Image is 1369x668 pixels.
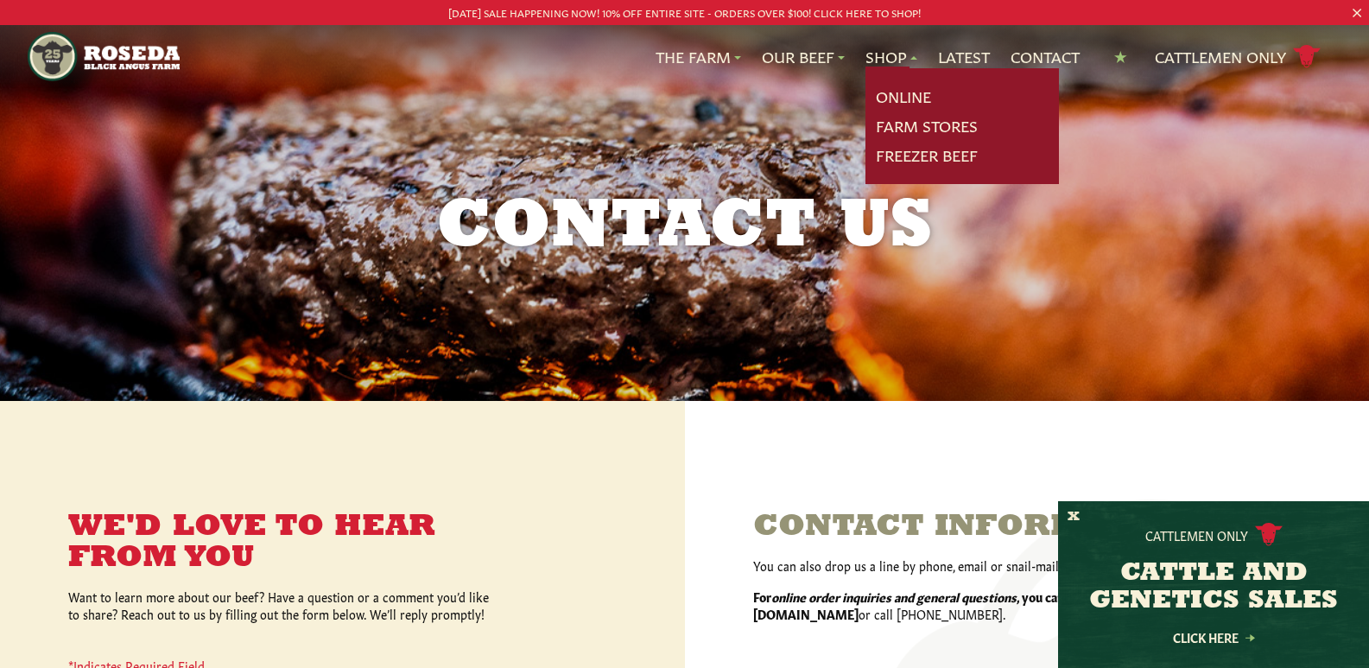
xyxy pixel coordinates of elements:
h3: We'd Love to Hear From You [68,512,500,574]
p: Cattlemen Only [1145,526,1248,544]
h3: Contact Information [753,512,1301,543]
a: Freezer Beef [876,144,978,167]
p: You can also drop us a line by phone, email or snail-mail. [753,557,1301,574]
a: Cattlemen Only [1155,41,1321,72]
a: Our Beef [762,46,845,68]
p: Want to learn more about our beef? Have a question or a comment you’d like to share? Reach out to... [68,588,500,622]
button: X [1068,508,1080,526]
img: cattle-icon.svg [1255,523,1283,546]
img: https://roseda.com/wp-content/uploads/2021/05/roseda-25-header.png [28,32,180,81]
h3: CATTLE AND GENETICS SALES [1080,560,1347,615]
em: online order inquiries and general questions [771,588,1017,605]
a: Shop [865,46,917,68]
h1: Contact Us [243,194,1127,263]
a: Click Here [1136,632,1291,643]
strong: For , you can email [753,588,1098,605]
a: Farm Stores [876,115,978,137]
a: The Farm [656,46,741,68]
p: [DATE] SALE HAPPENING NOW! 10% OFF ENTIRE SITE - ORDERS OVER $100! CLICK HERE TO SHOP! [68,3,1301,22]
a: Latest [938,46,990,68]
p: or call [PHONE_NUMBER]. [753,588,1301,622]
a: Contact [1011,46,1080,68]
strong: [EMAIL_ADDRESS][DOMAIN_NAME] [753,588,1207,622]
a: Online [876,86,931,108]
nav: Main Navigation [28,25,1342,88]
